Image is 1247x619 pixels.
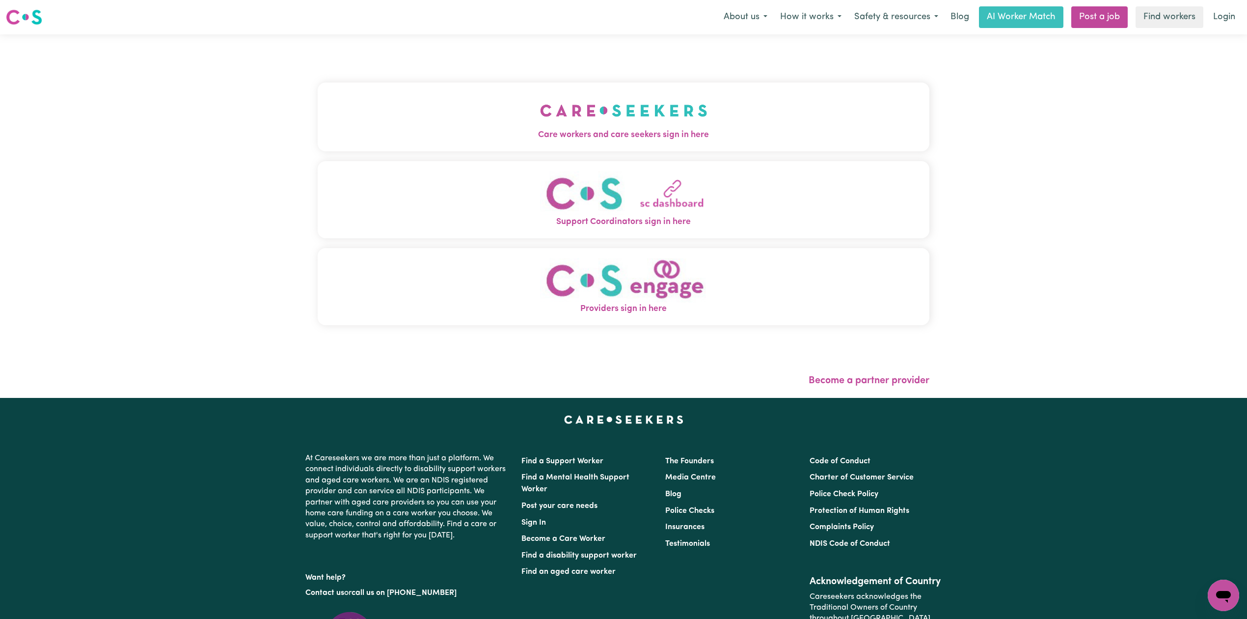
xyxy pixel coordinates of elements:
a: The Founders [665,457,714,465]
a: Post a job [1071,6,1128,28]
a: Post your care needs [521,502,597,510]
a: Careseekers logo [6,6,42,28]
a: Contact us [305,589,344,597]
a: AI Worker Match [979,6,1063,28]
button: How it works [774,7,848,28]
p: At Careseekers we are more than just a platform. We connect individuals directly to disability su... [305,449,510,545]
img: Careseekers logo [6,8,42,26]
button: Providers sign in here [318,248,929,325]
a: Testimonials [665,540,710,548]
a: Charter of Customer Service [810,474,914,481]
a: Code of Conduct [810,457,870,465]
span: Care workers and care seekers sign in here [318,129,929,141]
a: Become a partner provider [809,376,929,386]
span: Providers sign in here [318,303,929,315]
a: Media Centre [665,474,716,481]
a: Blog [945,6,975,28]
a: Careseekers home page [564,416,683,423]
a: Police Checks [665,507,714,515]
a: Find a Mental Health Support Worker [521,474,629,493]
button: Safety & resources [848,7,945,28]
a: Sign In [521,519,546,527]
button: Care workers and care seekers sign in here [318,83,929,151]
h2: Acknowledgement of Country [810,576,942,588]
button: About us [717,7,774,28]
a: Find a disability support worker [521,552,637,560]
a: Find an aged care worker [521,568,616,576]
a: Insurances [665,523,705,531]
a: call us on [PHONE_NUMBER] [352,589,457,597]
a: Become a Care Worker [521,535,605,543]
iframe: Button to launch messaging window [1208,580,1239,611]
a: Police Check Policy [810,490,878,498]
a: NDIS Code of Conduct [810,540,890,548]
p: or [305,584,510,602]
a: Login [1207,6,1241,28]
a: Blog [665,490,681,498]
button: Support Coordinators sign in here [318,161,929,238]
a: Find a Support Worker [521,457,603,465]
a: Complaints Policy [810,523,874,531]
p: Want help? [305,568,510,583]
a: Find workers [1136,6,1203,28]
span: Support Coordinators sign in here [318,216,929,228]
a: Protection of Human Rights [810,507,909,515]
